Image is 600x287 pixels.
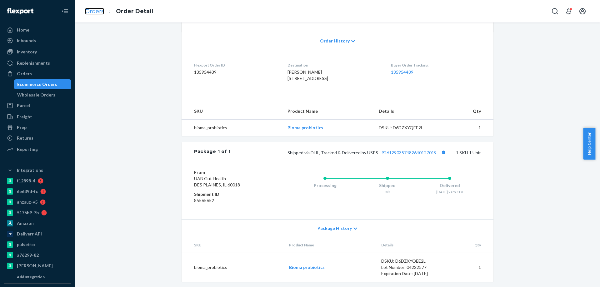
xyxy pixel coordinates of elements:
[194,169,269,176] dt: From
[287,150,447,155] span: Shipped via DHL, Tracked & Delivered by USPS
[17,178,35,184] div: f12898-4
[194,176,240,187] span: UAB Gut Health DES PLAINES, IL 60018
[282,103,373,120] th: Product Name
[182,237,284,253] th: SKU
[17,263,53,269] div: [PERSON_NAME]
[4,112,71,122] a: Freight
[4,165,71,175] button: Integrations
[4,176,71,186] a: f12898-4
[4,229,71,239] a: Deliverr API
[17,49,37,55] div: Inventory
[4,250,71,260] a: a76299-82
[17,220,34,226] div: Amazon
[231,148,481,156] div: 1 SKU 1 Unit
[4,144,71,154] a: Reporting
[356,189,419,195] div: 9/3
[4,240,71,250] a: pulsetto
[562,5,575,17] button: Open notifications
[17,102,30,109] div: Parcel
[17,114,32,120] div: Freight
[17,199,37,205] div: gnzsuz-v5
[287,69,328,81] span: [PERSON_NAME] [STREET_ADDRESS]
[381,264,440,270] div: Lot Number: 04222577
[4,261,71,271] a: [PERSON_NAME]
[17,241,35,248] div: pulsetto
[391,69,413,75] a: 135954439
[4,47,71,57] a: Inventory
[549,5,561,17] button: Open Search Box
[17,135,33,141] div: Returns
[4,186,71,196] a: 6e639d-fc
[4,58,71,68] a: Replenishments
[7,8,33,14] img: Flexport logo
[439,148,447,156] button: Copy tracking number
[583,128,595,160] button: Help Center
[381,258,440,264] div: DSKU: D6DZXYQEE2L
[391,62,481,68] dt: Buyer Order Tracking
[116,8,153,15] a: Order Detail
[17,146,38,152] div: Reporting
[4,133,71,143] a: Returns
[85,8,104,15] a: Orders
[4,273,71,281] a: Add Integration
[4,218,71,228] a: Amazon
[17,71,32,77] div: Orders
[182,253,284,282] td: bioma_probiotics
[182,103,282,120] th: SKU
[381,270,440,277] div: Expiration Date: [DATE]
[445,237,493,253] th: Qty
[320,38,350,44] span: Order History
[14,79,72,89] a: Ecommerce Orders
[294,182,356,189] div: Processing
[17,60,50,66] div: Replenishments
[287,62,381,68] dt: Destination
[4,25,71,35] a: Home
[182,120,282,136] td: bioma_probiotics
[17,37,36,44] div: Inbounds
[17,167,43,173] div: Integrations
[4,101,71,111] a: Parcel
[4,69,71,79] a: Orders
[194,191,269,197] dt: Shipment ID
[17,81,57,87] div: Ecommerce Orders
[194,62,277,68] dt: Flexport Order ID
[418,189,481,195] div: [DATE] 2am CDT
[4,122,71,132] a: Prep
[17,27,29,33] div: Home
[442,103,493,120] th: Qty
[4,197,71,207] a: gnzsuz-v5
[289,265,325,270] a: Bioma probiotics
[418,182,481,189] div: Delivered
[376,237,445,253] th: Details
[80,2,158,21] ol: breadcrumbs
[17,252,39,258] div: a76299-82
[356,182,419,189] div: Shipped
[576,5,589,17] button: Open account menu
[194,197,269,204] dd: 85565652
[284,237,376,253] th: Product Name
[4,36,71,46] a: Inbounds
[379,125,437,131] div: DSKU: D6DZXYQEE2L
[374,103,442,120] th: Details
[442,120,493,136] td: 1
[194,69,277,75] dd: 135954439
[17,188,38,195] div: 6e639d-fc
[17,231,42,237] div: Deliverr API
[59,5,71,17] button: Close Navigation
[14,90,72,100] a: Wholesale Orders
[4,208,71,218] a: 5176b9-7b
[194,148,231,156] div: Package 1 of 1
[287,125,323,130] a: Bioma probiotics
[445,253,493,282] td: 1
[317,225,352,231] span: Package History
[17,92,55,98] div: Wholesale Orders
[17,124,27,131] div: Prep
[17,210,39,216] div: 5176b9-7b
[382,150,437,155] a: 9261290357482640127019
[17,274,45,280] div: Add Integration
